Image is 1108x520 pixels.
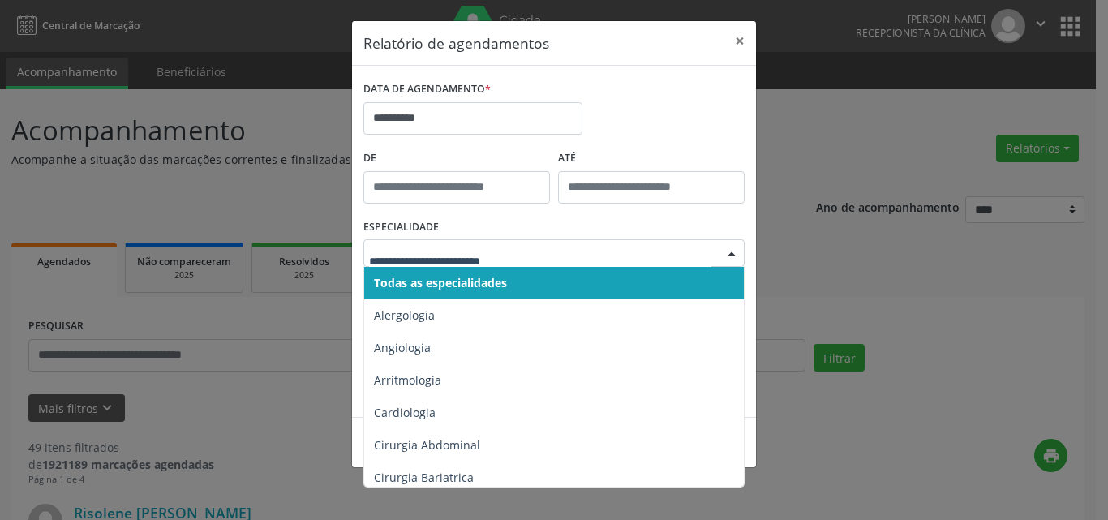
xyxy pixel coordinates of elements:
h5: Relatório de agendamentos [363,32,549,54]
span: Cardiologia [374,405,436,420]
span: Arritmologia [374,372,441,388]
span: Cirurgia Abdominal [374,437,480,453]
label: De [363,146,550,171]
label: ATÉ [558,146,745,171]
label: ESPECIALIDADE [363,215,439,240]
span: Alergologia [374,307,435,323]
button: Close [724,21,756,61]
span: Cirurgia Bariatrica [374,470,474,485]
span: Todas as especialidades [374,275,507,290]
label: DATA DE AGENDAMENTO [363,77,491,102]
span: Angiologia [374,340,431,355]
